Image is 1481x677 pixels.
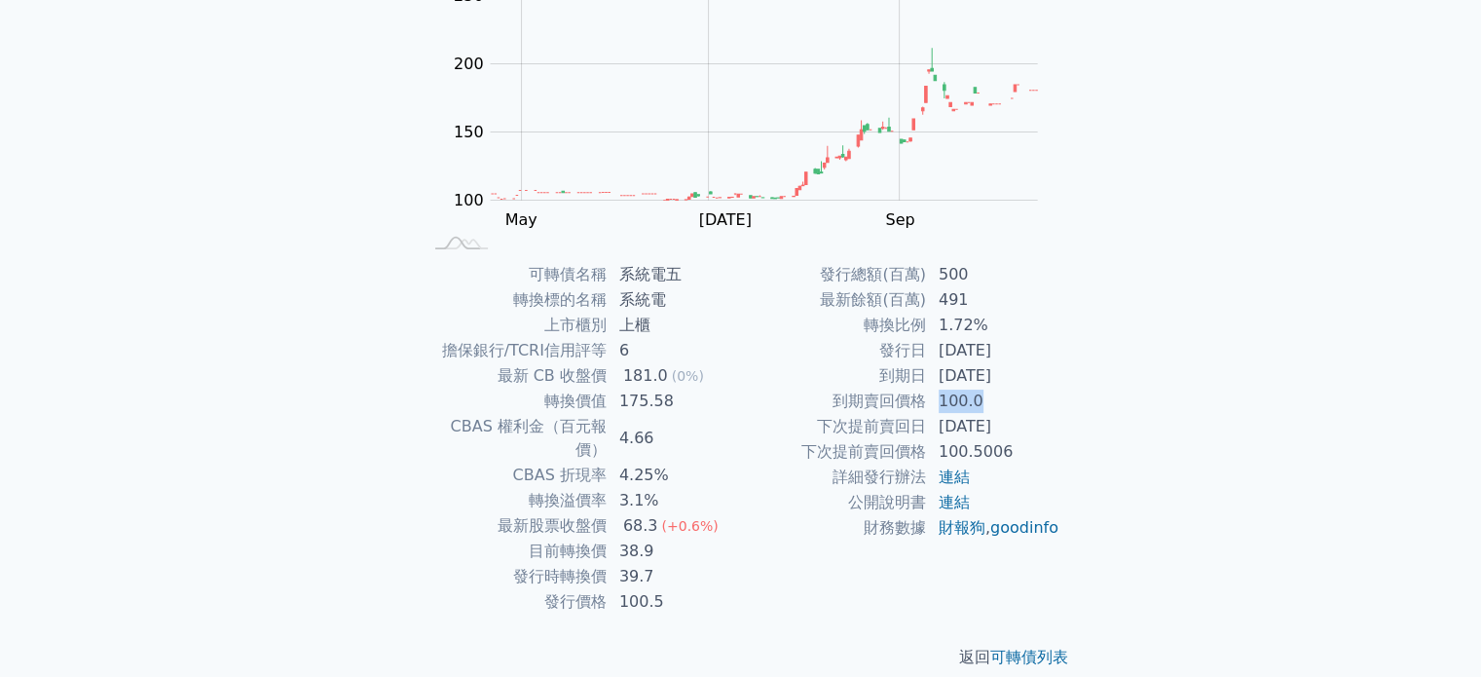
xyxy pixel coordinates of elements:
p: 返回 [398,646,1084,669]
tspan: 150 [454,122,484,140]
td: 100.5 [608,589,741,615]
td: 100.0 [927,389,1060,414]
tspan: Sep [885,209,914,228]
td: 最新股票收盤價 [422,513,608,539]
td: 公開說明書 [741,490,927,515]
td: 財務數據 [741,515,927,541]
td: CBAS 權利金（百元報價） [422,414,608,463]
td: 轉換價值 [422,389,608,414]
td: [DATE] [927,414,1060,439]
div: 聊天小工具 [1384,583,1481,677]
td: 491 [927,287,1060,313]
td: 發行價格 [422,589,608,615]
td: 最新餘額(百萬) [741,287,927,313]
td: 系統電五 [608,262,741,287]
td: 4.25% [608,463,741,488]
a: 連結 [939,493,970,511]
td: 上櫃 [608,313,741,338]
div: 68.3 [619,514,662,538]
td: 發行日 [741,338,927,363]
td: 發行時轉換價 [422,564,608,589]
td: 175.58 [608,389,741,414]
td: 上市櫃別 [422,313,608,338]
td: 4.66 [608,414,741,463]
td: 6 [608,338,741,363]
tspan: 100 [454,190,484,208]
td: 可轉債名稱 [422,262,608,287]
td: 3.1% [608,488,741,513]
span: (+0.6%) [661,518,718,534]
td: 轉換比例 [741,313,927,338]
td: 詳細發行辦法 [741,465,927,490]
tspan: May [504,209,537,228]
td: 到期日 [741,363,927,389]
td: 系統電 [608,287,741,313]
a: goodinfo [990,518,1058,537]
tspan: 200 [454,54,484,72]
td: CBAS 折現率 [422,463,608,488]
tspan: [DATE] [699,209,752,228]
td: 100.5006 [927,439,1060,465]
td: 發行總額(百萬) [741,262,927,287]
td: 目前轉換價 [422,539,608,564]
td: 500 [927,262,1060,287]
td: [DATE] [927,363,1060,389]
td: 1.72% [927,313,1060,338]
td: 最新 CB 收盤價 [422,363,608,389]
span: (0%) [672,368,704,384]
td: 轉換標的名稱 [422,287,608,313]
a: 財報狗 [939,518,985,537]
td: 下次提前賣回價格 [741,439,927,465]
td: , [927,515,1060,541]
td: 到期賣回價格 [741,389,927,414]
a: 連結 [939,468,970,486]
a: 可轉債列表 [990,648,1068,666]
td: 38.9 [608,539,741,564]
td: 39.7 [608,564,741,589]
td: 下次提前賣回日 [741,414,927,439]
iframe: Chat Widget [1384,583,1481,677]
td: [DATE] [927,338,1060,363]
td: 擔保銀行/TCRI信用評等 [422,338,608,363]
div: 181.0 [619,364,672,388]
td: 轉換溢價率 [422,488,608,513]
